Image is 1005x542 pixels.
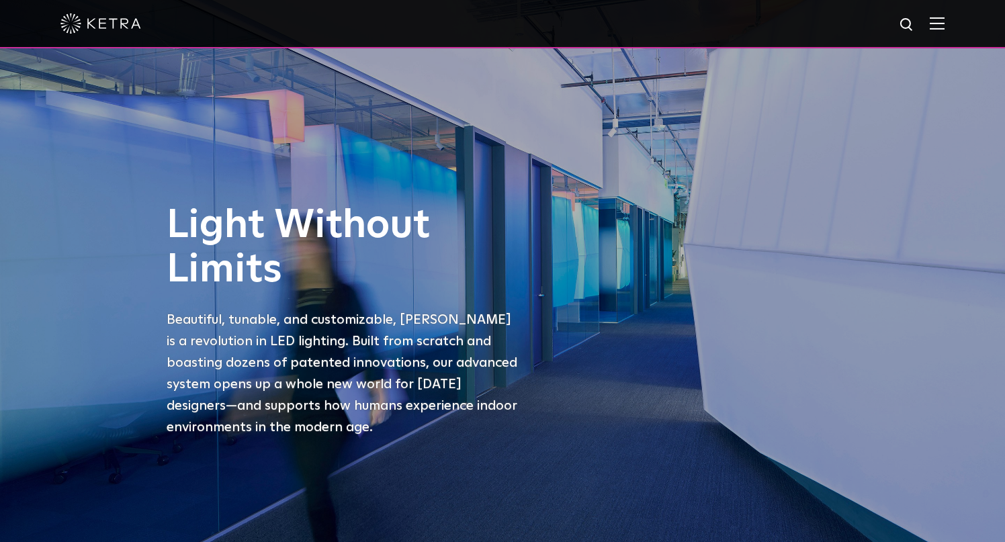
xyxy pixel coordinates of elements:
[60,13,141,34] img: ketra-logo-2019-white
[167,204,523,292] h1: Light Without Limits
[899,17,916,34] img: search icon
[167,399,517,434] span: —and supports how humans experience indoor environments in the modern age.
[930,17,945,30] img: Hamburger%20Nav.svg
[167,309,523,438] p: Beautiful, tunable, and customizable, [PERSON_NAME] is a revolution in LED lighting. Built from s...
